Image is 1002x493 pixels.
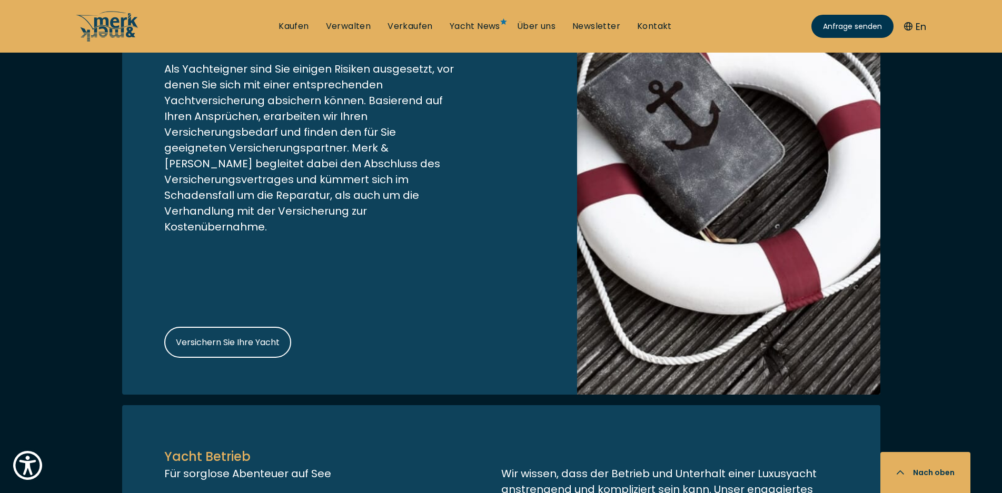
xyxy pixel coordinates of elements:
[450,21,500,32] a: Yacht News
[164,61,459,235] p: Als Yachteigner sind Sie einigen Risiken ausgesetzt, vor denen Sie sich mit einer entsprechenden ...
[572,21,620,32] a: Newsletter
[823,21,882,32] span: Anfrage senden
[164,447,838,466] p: Yacht Betrieb
[904,19,926,34] button: En
[279,21,309,32] a: Kaufen
[176,336,280,349] span: Versichern Sie Ihre Yacht
[388,21,433,32] a: Verkaufen
[880,452,970,493] button: Nach oben
[517,21,555,32] a: Über uns
[326,21,371,32] a: Verwalten
[637,21,672,32] a: Kontakt
[11,448,45,482] button: Show Accessibility Preferences
[811,15,894,38] a: Anfrage senden
[164,327,291,358] a: Versichern Sie Ihre Yacht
